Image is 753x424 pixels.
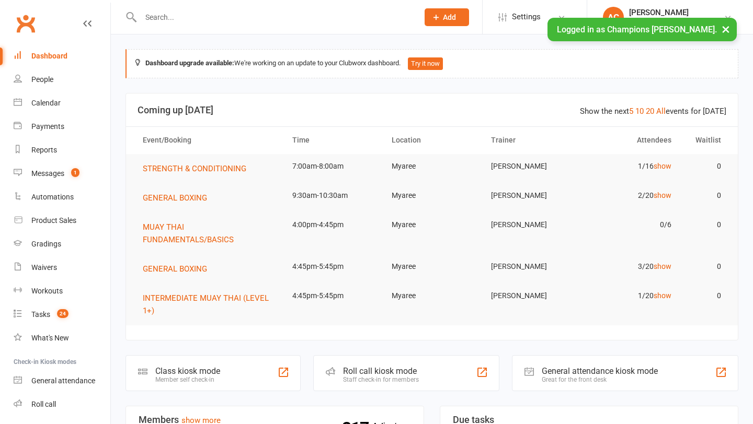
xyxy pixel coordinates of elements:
[31,263,57,272] div: Waivers
[581,127,680,154] th: Attendees
[14,44,110,68] a: Dashboard
[14,326,110,350] a: What's New
[14,91,110,115] a: Calendar
[581,183,680,208] td: 2/20
[143,162,254,175] button: STRENGTH & CONDITIONING
[145,59,234,67] strong: Dashboard upgrade available:
[143,264,207,274] span: GENERAL BOXING
[654,262,671,270] a: show
[14,303,110,326] a: Tasks 24
[482,254,581,279] td: [PERSON_NAME]
[343,376,419,383] div: Staff check-in for members
[656,107,666,116] a: All
[14,68,110,91] a: People
[482,154,581,179] td: [PERSON_NAME]
[31,216,76,225] div: Product Sales
[382,127,482,154] th: Location
[143,222,234,244] span: MUAY THAI FUNDAMENTALS/BASICS
[57,309,69,318] span: 24
[283,183,382,208] td: 9:30am-10:30am
[629,107,633,116] a: 5
[31,75,53,84] div: People
[681,127,731,154] th: Waitlist
[681,284,731,308] td: 0
[603,7,624,28] div: AC
[138,105,726,115] h3: Coming up [DATE]
[482,284,581,308] td: [PERSON_NAME]
[143,293,269,315] span: INTERMEDIATE MUAY THAI (LEVEL 1+)
[681,183,731,208] td: 0
[31,99,61,107] div: Calendar
[71,168,79,177] span: 1
[14,115,110,138] a: Payments
[31,287,63,295] div: Workouts
[31,400,56,408] div: Roll call
[125,49,738,78] div: We're working on an update to your Clubworx dashboard.
[14,185,110,209] a: Automations
[408,57,443,70] button: Try it now
[283,127,382,154] th: Time
[155,366,220,376] div: Class kiosk mode
[14,256,110,279] a: Waivers
[283,254,382,279] td: 4:45pm-5:45pm
[31,334,69,342] div: What's New
[443,13,456,21] span: Add
[382,284,482,308] td: Myaree
[482,127,581,154] th: Trainer
[14,232,110,256] a: Gradings
[512,5,541,29] span: Settings
[31,146,57,154] div: Reports
[31,376,95,385] div: General attendance
[580,105,726,117] div: Show the next events for [DATE]
[382,254,482,279] td: Myaree
[13,10,39,37] a: Clubworx
[14,138,110,162] a: Reports
[382,213,482,237] td: Myaree
[283,154,382,179] td: 7:00am-8:00am
[382,183,482,208] td: Myaree
[138,10,411,25] input: Search...
[557,25,717,34] span: Logged in as Champions [PERSON_NAME].
[635,107,644,116] a: 10
[542,376,658,383] div: Great for the front desk
[14,369,110,393] a: General attendance kiosk mode
[31,193,74,201] div: Automations
[283,213,382,237] td: 4:00pm-4:45pm
[143,193,207,203] span: GENERAL BOXING
[382,154,482,179] td: Myaree
[581,213,680,237] td: 0/6
[654,191,671,199] a: show
[283,284,382,308] td: 4:45pm-5:45pm
[681,254,731,279] td: 0
[646,107,654,116] a: 20
[343,366,419,376] div: Roll call kiosk mode
[425,8,469,26] button: Add
[14,209,110,232] a: Product Sales
[681,213,731,237] td: 0
[681,154,731,179] td: 0
[14,279,110,303] a: Workouts
[31,169,64,178] div: Messages
[542,366,658,376] div: General attendance kiosk mode
[629,8,724,17] div: [PERSON_NAME]
[133,127,283,154] th: Event/Booking
[482,183,581,208] td: [PERSON_NAME]
[143,221,273,246] button: MUAY THAI FUNDAMENTALS/BASICS
[629,17,724,27] div: Champions [PERSON_NAME]
[143,192,214,204] button: GENERAL BOXING
[31,240,61,248] div: Gradings
[14,393,110,416] a: Roll call
[143,263,214,275] button: GENERAL BOXING
[482,213,581,237] td: [PERSON_NAME]
[155,376,220,383] div: Member self check-in
[31,310,50,319] div: Tasks
[31,52,67,60] div: Dashboard
[581,284,680,308] td: 1/20
[654,162,671,170] a: show
[581,154,680,179] td: 1/16
[31,122,64,131] div: Payments
[716,18,735,40] button: ×
[143,164,246,173] span: STRENGTH & CONDITIONING
[143,292,273,317] button: INTERMEDIATE MUAY THAI (LEVEL 1+)
[14,162,110,185] a: Messages 1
